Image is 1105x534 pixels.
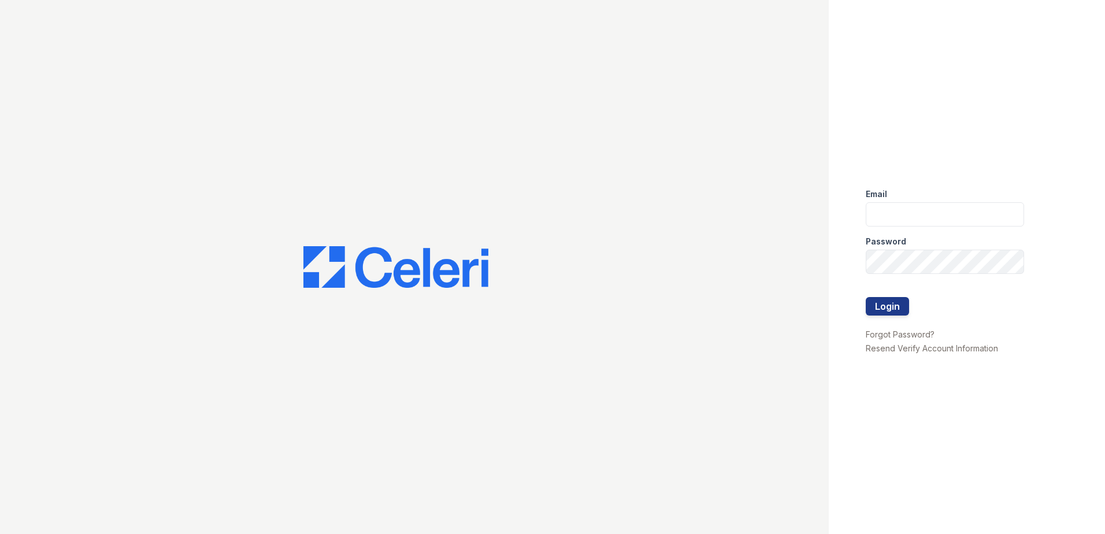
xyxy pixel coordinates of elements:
[866,236,906,247] label: Password
[866,329,935,339] a: Forgot Password?
[866,343,998,353] a: Resend Verify Account Information
[866,297,909,316] button: Login
[303,246,488,288] img: CE_Logo_Blue-a8612792a0a2168367f1c8372b55b34899dd931a85d93a1a3d3e32e68fde9ad4.png
[866,188,887,200] label: Email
